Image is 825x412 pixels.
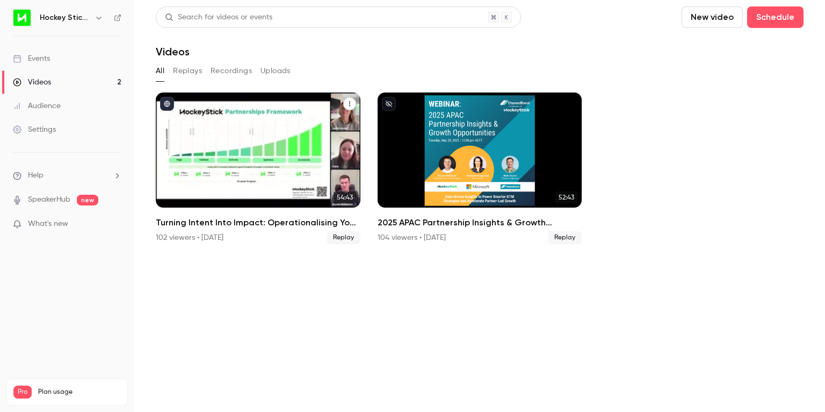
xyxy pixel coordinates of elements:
button: All [156,62,164,80]
span: Replay [327,231,360,244]
ul: Videos [156,93,804,244]
li: help-dropdown-opener [13,170,121,181]
h2: 2025 APAC Partnership Insights & Growth Opportunities [378,216,582,229]
div: Audience [13,101,61,111]
div: Videos [13,77,51,88]
button: Recordings [211,62,252,80]
img: Hockey Stick Advisory [13,9,31,26]
section: Videos [156,6,804,406]
div: Settings [13,124,56,135]
li: 2025 APAC Partnership Insights & Growth Opportunities [378,93,582,244]
span: Plan usage [38,388,121,396]
span: new [77,195,98,205]
div: Search for videos or events [165,12,272,23]
span: Replay [548,231,582,244]
div: 102 viewers • [DATE] [156,232,223,243]
span: Pro [13,386,32,399]
h1: Videos [156,45,190,58]
button: unpublished [382,97,396,111]
button: Schedule [747,6,804,28]
h2: Turning Intent Into Impact: Operationalising Your Partner Strategy [156,216,360,229]
span: Help [28,170,44,181]
button: Uploads [260,62,291,80]
div: Events [13,53,50,64]
div: 104 viewers • [DATE] [378,232,446,243]
button: Replays [173,62,202,80]
a: SpeakerHub [28,194,70,205]
h6: Hockey Stick Advisory [40,12,90,23]
span: What's new [28,218,68,230]
a: 54:43Turning Intent Into Impact: Operationalising Your Partner Strategy102 viewers • [DATE]Replay [156,93,360,244]
a: 52:432025 APAC Partnership Insights & Growth Opportunities104 viewers • [DATE]Replay [378,93,582,244]
span: 52:43 [555,191,577,203]
button: published [160,97,174,111]
span: 54:43 [334,191,356,203]
button: New video [682,6,743,28]
li: Turning Intent Into Impact: Operationalising Your Partner Strategy [156,93,360,244]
